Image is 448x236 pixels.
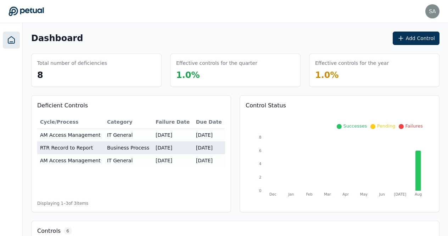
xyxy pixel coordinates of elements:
th: Cycle/Process [37,116,104,129]
h3: Deficient Controls [37,101,225,110]
h3: Total number of deficiencies [37,60,107,67]
h1: Dashboard [31,33,83,44]
tspan: [DATE] [394,192,407,196]
tspan: 6 [259,148,262,153]
tspan: Jan [288,192,294,196]
tspan: 2 [259,175,262,179]
tspan: Mar [324,192,331,196]
td: AM Access Management [37,129,104,142]
span: Successes [343,123,367,129]
tspan: 0 [259,189,262,193]
tspan: Dec [269,192,276,196]
span: 1.0 % [176,70,200,80]
td: Business Process [104,141,153,154]
tspan: Jun [379,192,385,196]
tspan: 8 [259,135,262,139]
h3: Effective controls for the quarter [176,60,257,67]
td: RTR Record to Report [37,141,104,154]
td: [DATE] [153,154,193,167]
h3: Controls [37,227,61,235]
h3: Effective controls for the year [315,60,389,67]
td: IT General [104,154,153,167]
th: Category [104,116,153,129]
span: Failures [405,123,423,129]
tspan: 4 [259,162,262,166]
td: [DATE] [193,141,225,154]
span: 1.0 % [315,70,339,80]
td: IT General [104,129,153,142]
span: Displaying 1– 3 of 3 items [37,201,88,206]
td: [DATE] [153,141,193,154]
span: Pending [377,123,395,129]
a: Dashboard [3,32,20,49]
th: Due Date [193,116,225,129]
td: [DATE] [193,129,225,142]
a: Go to Dashboard [9,6,44,16]
tspan: Aug [415,192,422,196]
span: 6 [63,227,72,235]
tspan: May [360,192,368,196]
th: Failure Date [153,116,193,129]
img: sapna.rao@arm.com [425,4,439,18]
span: 8 [37,70,43,80]
button: Add Control [393,32,439,45]
td: AM Access Management [37,154,104,167]
tspan: Apr [342,192,349,196]
td: [DATE] [153,129,193,142]
tspan: Feb [306,192,312,196]
h3: Control Status [246,101,433,110]
td: [DATE] [193,154,225,167]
